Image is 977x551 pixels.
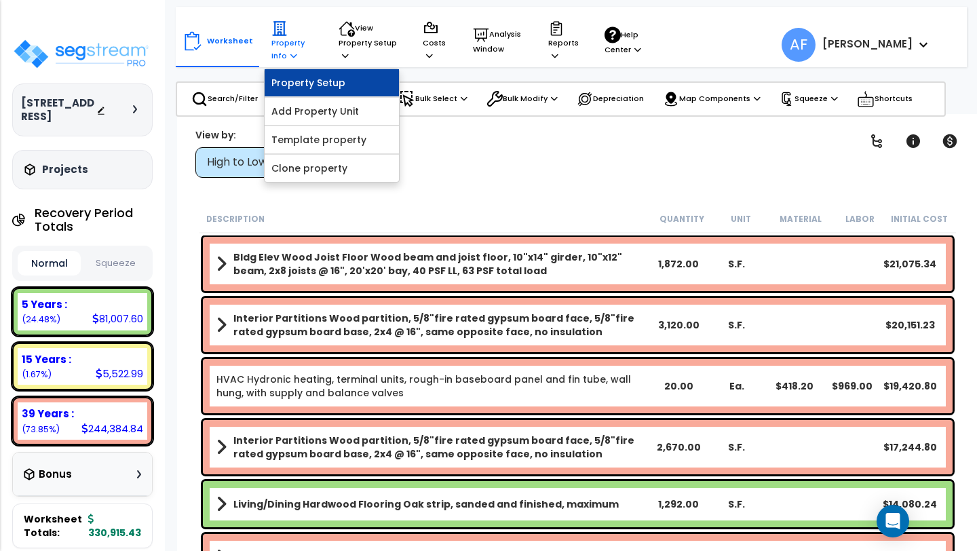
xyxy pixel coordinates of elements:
small: (1.67%) [22,368,52,380]
div: 2,670.00 [650,440,708,454]
div: 244,384.84 [81,421,143,436]
p: Property Info [271,20,313,62]
div: Depreciation [569,84,651,114]
a: Template property [265,126,399,153]
span: Worksheet Totals: [24,512,83,539]
a: Assembly Title [216,311,650,339]
a: Clone property [265,155,399,182]
div: 20.00 [650,379,708,393]
a: Property Setup [265,69,399,96]
h3: Projects [42,163,88,176]
div: $17,244.80 [881,440,939,454]
div: View by: [195,128,399,142]
div: $21,075.34 [881,257,939,271]
h3: [STREET_ADDRESS] [21,96,96,123]
p: Search/Filter [191,91,258,107]
p: Costs [423,20,447,62]
p: View Property Setup [339,20,397,62]
small: Labor [845,214,875,225]
b: 39 Years : [22,406,74,421]
small: (24.48%) [22,313,60,325]
small: Unit [731,214,751,225]
div: 3,120.00 [650,318,708,332]
p: Bulk Modify [486,91,558,107]
b: Bldg Elev Wood Joist Floor Wood beam and joist floor, 10"x14" girder, 10"x12" beam, 2x8 joists @ ... [233,250,650,278]
button: Squeeze [84,252,147,275]
small: (73.85%) [22,423,60,435]
a: Add Property Unit [265,98,399,125]
p: Reports [548,20,579,62]
small: Initial Cost [891,214,948,225]
a: Assembly Title [216,250,650,278]
div: $14,080.24 [881,497,939,511]
p: Map Components [663,91,761,107]
p: Shortcuts [857,90,913,109]
b: Interior Partitions Wood partition, 5/8"fire rated gypsum board face, 5/8"fire rated gypsum board... [233,434,650,461]
div: $19,420.80 [881,379,939,393]
div: 5,522.99 [96,366,143,381]
b: 15 Years : [22,352,71,366]
b: [PERSON_NAME] [822,37,913,51]
small: Quantity [659,214,704,225]
a: Individual Item [216,373,650,400]
a: Assembly Title [216,434,650,461]
div: $969.00 [823,379,881,393]
span: AF [782,28,816,62]
div: $418.20 [765,379,823,393]
p: Depreciation [577,91,644,107]
p: Bulk Select [399,91,467,107]
button: Normal [18,251,81,275]
div: Open Intercom Messenger [877,505,909,537]
div: Ea. [708,379,765,393]
div: Shortcuts [849,83,920,115]
b: Interior Partitions Wood partition, 5/8"fire rated gypsum board face, 5/8"fire rated gypsum board... [233,311,650,339]
a: Assembly Title [216,495,650,514]
div: 1,872.00 [650,257,708,271]
b: 5 Years : [22,297,67,311]
div: 1,292.00 [650,497,708,511]
small: Description [206,214,265,225]
p: Help Center [605,26,643,56]
h4: Recovery Period Totals [35,206,153,233]
div: S.F. [708,440,765,454]
p: Analysis Window [473,26,522,56]
p: Squeeze [780,92,838,107]
b: Living/Dining Hardwood Flooring Oak strip, sanded and finished, maximum [233,497,619,511]
div: S.F. [708,318,765,332]
div: S.F. [708,257,765,271]
div: 81,007.60 [92,311,143,326]
b: 330,915.43 [88,512,141,539]
div: High to Low (Total Cost) [207,155,375,170]
p: Worksheet [207,35,253,47]
div: S.F. [708,497,765,511]
img: logo_pro_r.png [12,38,150,70]
h3: Bonus [39,469,72,480]
div: $20,151.23 [881,318,939,332]
small: Material [780,214,822,225]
